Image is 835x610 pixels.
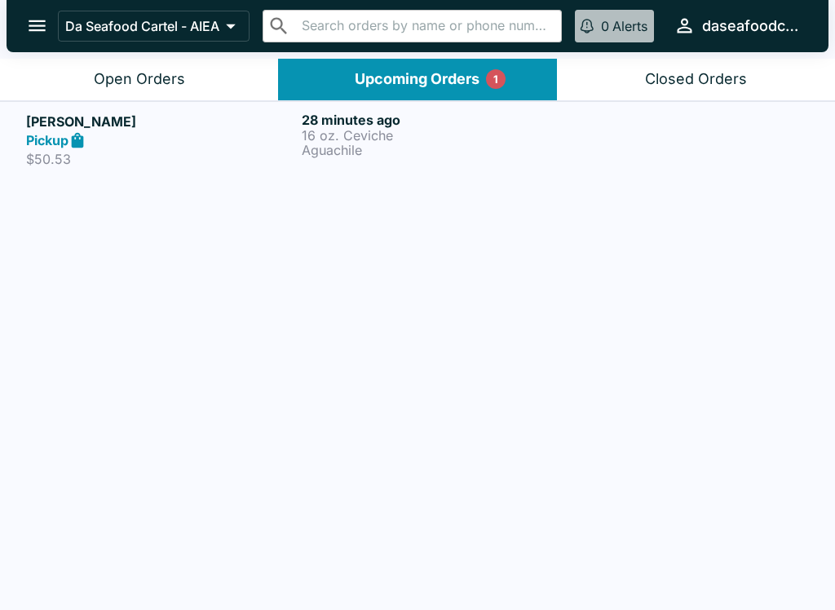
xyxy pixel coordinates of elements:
[493,71,498,87] p: 1
[302,143,571,157] p: Aguachile
[26,112,295,131] h5: [PERSON_NAME]
[94,70,185,89] div: Open Orders
[667,8,809,43] button: daseafoodcartel
[302,112,571,128] h6: 28 minutes ago
[65,18,219,34] p: Da Seafood Cartel - AIEA
[26,151,295,167] p: $50.53
[58,11,250,42] button: Da Seafood Cartel - AIEA
[645,70,747,89] div: Closed Orders
[297,15,554,38] input: Search orders by name or phone number
[302,128,571,143] p: 16 oz. Ceviche
[355,70,479,89] div: Upcoming Orders
[601,18,609,34] p: 0
[26,132,68,148] strong: Pickup
[702,16,802,36] div: daseafoodcartel
[16,5,58,46] button: open drawer
[612,18,647,34] p: Alerts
